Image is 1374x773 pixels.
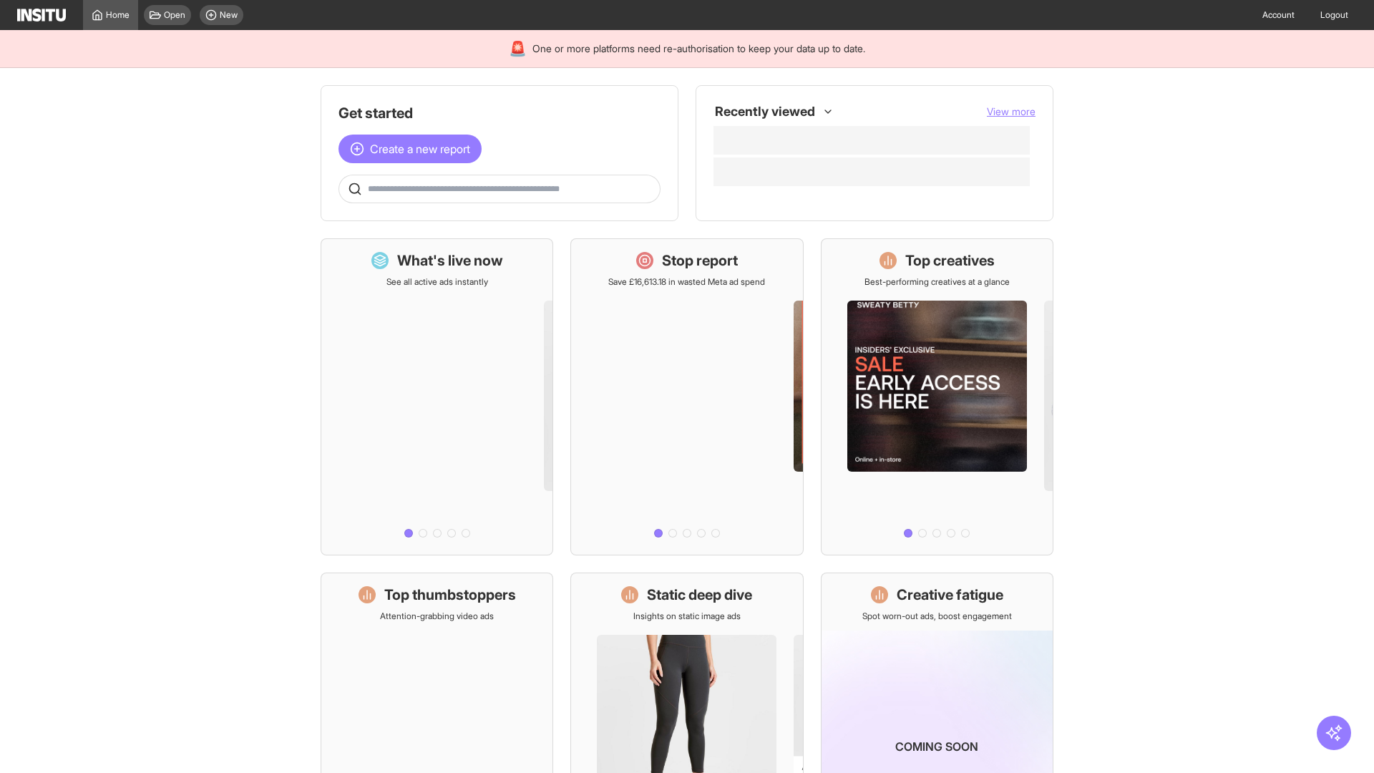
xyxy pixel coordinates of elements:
button: Create a new report [338,135,482,163]
h1: Static deep dive [647,585,752,605]
span: Open [164,9,185,21]
div: 🚨 [509,39,527,59]
button: View more [987,104,1036,119]
h1: Top creatives [905,251,995,271]
span: Home [106,9,130,21]
a: Stop reportSave £16,613.18 in wasted Meta ad spend [570,238,803,555]
img: Logo [17,9,66,21]
p: Insights on static image ads [633,611,741,622]
span: One or more platforms need re-authorisation to keep your data up to date. [532,42,865,56]
h1: Get started [338,103,661,123]
p: Save £16,613.18 in wasted Meta ad spend [608,276,765,288]
p: Attention-grabbing video ads [380,611,494,622]
span: New [220,9,238,21]
a: Top creativesBest-performing creatives at a glance [821,238,1053,555]
h1: Stop report [662,251,738,271]
a: What's live nowSee all active ads instantly [321,238,553,555]
h1: What's live now [397,251,503,271]
h1: Top thumbstoppers [384,585,516,605]
span: Create a new report [370,140,470,157]
span: View more [987,105,1036,117]
p: Best-performing creatives at a glance [864,276,1010,288]
p: See all active ads instantly [386,276,488,288]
